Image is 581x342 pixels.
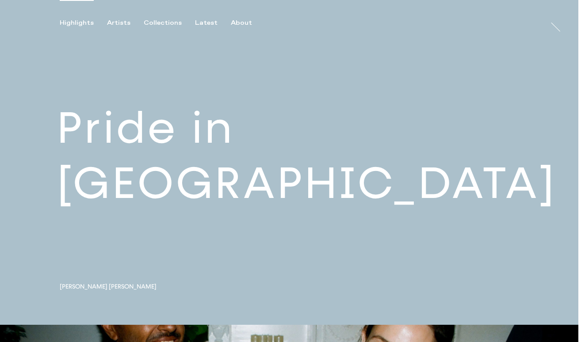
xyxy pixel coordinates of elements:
button: Artists [107,19,144,27]
div: Artists [107,19,130,27]
div: About [231,19,252,27]
button: Latest [195,19,231,27]
div: Collections [144,19,182,27]
div: Highlights [60,19,94,27]
button: About [231,19,265,27]
button: Collections [144,19,195,27]
button: Highlights [60,19,107,27]
div: Latest [195,19,218,27]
